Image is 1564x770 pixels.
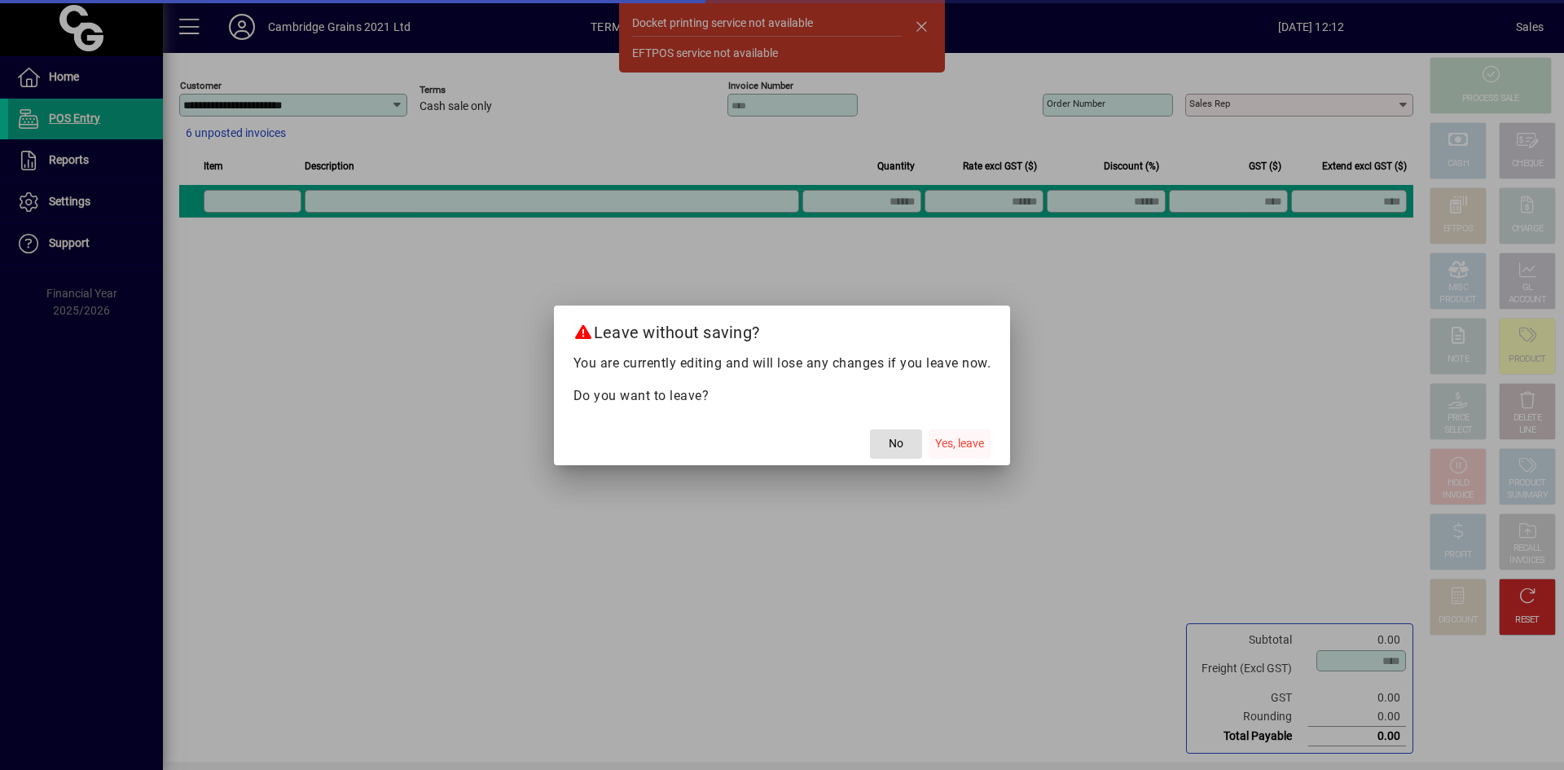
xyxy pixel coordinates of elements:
h2: Leave without saving? [554,306,1011,353]
p: Do you want to leave? [573,386,991,406]
span: No [889,435,903,452]
button: No [870,429,922,459]
button: Yes, leave [929,429,991,459]
span: Yes, leave [935,435,984,452]
p: You are currently editing and will lose any changes if you leave now. [573,354,991,373]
